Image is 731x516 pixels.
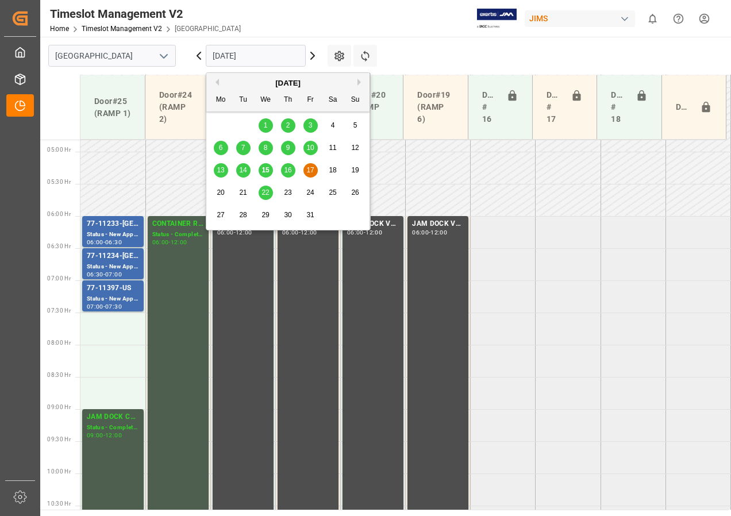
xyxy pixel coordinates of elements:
[210,114,367,226] div: month 2025-10
[103,433,105,438] div: -
[155,47,172,65] button: open menu
[47,372,71,378] span: 08:30 Hr
[87,423,139,433] div: Status - Completed
[351,166,359,174] span: 19
[429,230,430,235] div: -
[212,79,219,86] button: Previous Month
[309,121,313,129] span: 3
[87,218,139,230] div: 77-11233-[GEOGRAPHIC_DATA]
[105,272,122,277] div: 07:00
[525,7,640,29] button: JIMS
[671,97,695,118] div: Door#23
[281,141,295,155] div: Choose Thursday, October 9th, 2025
[430,230,447,235] div: 12:00
[281,186,295,200] div: Choose Thursday, October 23rd, 2025
[640,6,665,32] button: show 0 new notifications
[284,211,291,219] span: 30
[47,404,71,410] span: 09:00 Hr
[326,93,340,107] div: Sa
[47,147,71,153] span: 05:00 Hr
[103,304,105,309] div: -
[87,294,139,304] div: Status - New Appointment
[87,433,103,438] div: 09:00
[306,144,314,152] span: 10
[241,144,245,152] span: 7
[236,141,251,155] div: Choose Tuesday, October 7th, 2025
[478,84,502,130] div: Doors # 16
[87,262,139,272] div: Status - New Appointment
[303,163,318,178] div: Choose Friday, October 17th, 2025
[303,141,318,155] div: Choose Friday, October 10th, 2025
[236,93,251,107] div: Tu
[357,79,364,86] button: Next Month
[47,307,71,314] span: 07:30 Hr
[351,188,359,197] span: 26
[348,141,363,155] div: Choose Sunday, October 12th, 2025
[47,436,71,442] span: 09:30 Hr
[87,230,139,240] div: Status - New Appointment
[103,240,105,245] div: -
[264,121,268,129] span: 1
[87,304,103,309] div: 07:00
[206,78,370,89] div: [DATE]
[47,243,71,249] span: 06:30 Hr
[348,84,394,130] div: Door#20 (RAMP 5)
[329,166,336,174] span: 18
[348,186,363,200] div: Choose Sunday, October 26th, 2025
[217,211,224,219] span: 27
[105,240,122,245] div: 06:30
[87,251,139,262] div: 77-11234-[GEOGRAPHIC_DATA]
[90,91,136,124] div: Door#25 (RAMP 1)
[239,211,247,219] span: 28
[286,121,290,129] span: 2
[413,84,458,130] div: Door#19 (RAMP 6)
[214,141,228,155] div: Choose Monday, October 6th, 2025
[306,211,314,219] span: 31
[303,186,318,200] div: Choose Friday, October 24th, 2025
[87,240,103,245] div: 06:00
[217,166,224,174] span: 13
[306,188,314,197] span: 24
[542,84,566,130] div: Doors # 17
[303,93,318,107] div: Fr
[286,144,290,152] span: 9
[152,230,204,240] div: Status - Completed
[284,188,291,197] span: 23
[87,283,139,294] div: 77-11397-US
[326,186,340,200] div: Choose Saturday, October 25th, 2025
[47,211,71,217] span: 06:00 Hr
[206,45,306,67] input: DD-MM-YYYY
[281,118,295,133] div: Choose Thursday, October 2nd, 2025
[326,163,340,178] div: Choose Saturday, October 18th, 2025
[525,10,635,27] div: JIMS
[261,188,269,197] span: 22
[306,166,314,174] span: 17
[105,433,122,438] div: 12:00
[47,500,71,507] span: 10:30 Hr
[171,240,187,245] div: 12:00
[214,208,228,222] div: Choose Monday, October 27th, 2025
[303,208,318,222] div: Choose Friday, October 31st, 2025
[259,141,273,155] div: Choose Wednesday, October 8th, 2025
[259,93,273,107] div: We
[348,93,363,107] div: Su
[236,186,251,200] div: Choose Tuesday, October 21st, 2025
[326,118,340,133] div: Choose Saturday, October 4th, 2025
[259,208,273,222] div: Choose Wednesday, October 29th, 2025
[351,144,359,152] span: 12
[239,166,247,174] span: 14
[87,411,139,423] div: JAM DOCK CONTROL
[214,93,228,107] div: Mo
[348,118,363,133] div: Choose Sunday, October 5th, 2025
[264,144,268,152] span: 8
[239,188,247,197] span: 21
[50,25,69,33] a: Home
[606,84,630,130] div: Doors # 18
[50,5,241,22] div: Timeslot Management V2
[331,121,335,129] span: 4
[152,218,204,230] div: CONTAINER RESERVED
[412,230,429,235] div: 06:00
[47,468,71,475] span: 10:00 Hr
[217,188,224,197] span: 20
[47,340,71,346] span: 08:00 Hr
